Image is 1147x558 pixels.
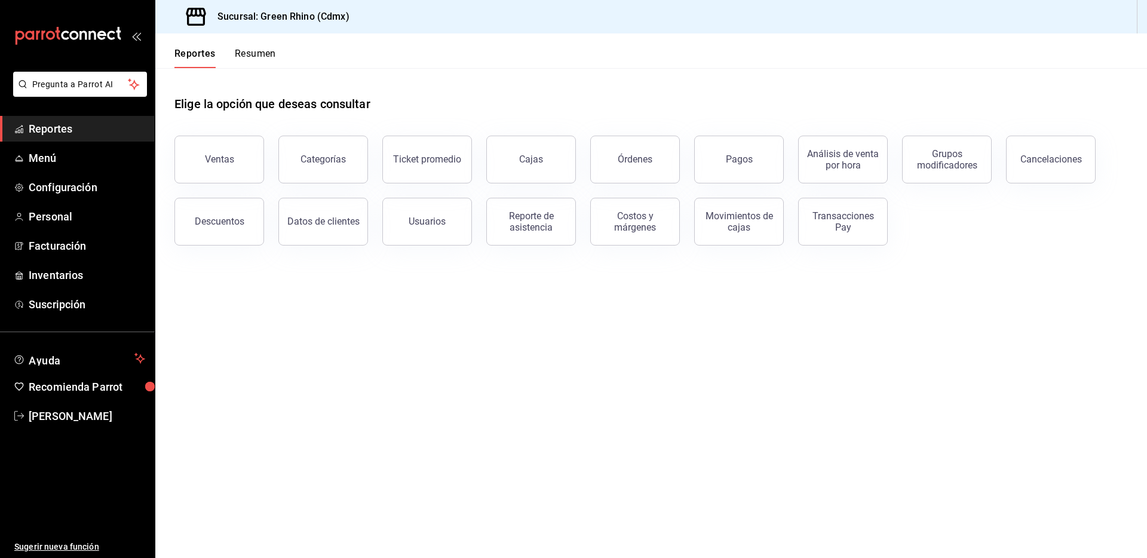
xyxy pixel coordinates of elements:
span: Suscripción [29,296,145,312]
button: Reporte de asistencia [486,198,576,246]
div: Cajas [519,154,543,165]
span: Recomienda Parrot [29,379,145,395]
button: open_drawer_menu [131,31,141,41]
button: Usuarios [382,198,472,246]
button: Costos y márgenes [590,198,680,246]
span: Ayuda [29,351,130,366]
span: Personal [29,209,145,225]
div: Movimientos de cajas [702,210,776,233]
div: Grupos modificadores [910,148,984,171]
button: Pagos [694,136,784,183]
a: Pregunta a Parrot AI [8,87,147,99]
button: Transacciones Pay [798,198,888,246]
h3: Sucursal: Green Rhino (Cdmx) [208,10,349,24]
button: Cancelaciones [1006,136,1096,183]
div: Datos de clientes [287,216,360,227]
button: Grupos modificadores [902,136,992,183]
div: Ventas [205,154,234,165]
button: Datos de clientes [278,198,368,246]
div: Categorías [300,154,346,165]
span: [PERSON_NAME] [29,408,145,424]
button: Movimientos de cajas [694,198,784,246]
button: Ventas [174,136,264,183]
div: Costos y márgenes [598,210,672,233]
button: Descuentos [174,198,264,246]
div: Órdenes [618,154,652,165]
span: Sugerir nueva función [14,541,145,553]
button: Pregunta a Parrot AI [13,72,147,97]
div: Pagos [726,154,753,165]
div: Análisis de venta por hora [806,148,880,171]
button: Análisis de venta por hora [798,136,888,183]
button: Cajas [486,136,576,183]
button: Ticket promedio [382,136,472,183]
div: Reporte de asistencia [494,210,568,233]
h1: Elige la opción que deseas consultar [174,95,370,113]
button: Resumen [235,48,276,68]
div: Cancelaciones [1020,154,1082,165]
div: Usuarios [409,216,446,227]
div: Descuentos [195,216,244,227]
span: Configuración [29,179,145,195]
span: Facturación [29,238,145,254]
span: Inventarios [29,267,145,283]
div: Transacciones Pay [806,210,880,233]
button: Reportes [174,48,216,68]
button: Categorías [278,136,368,183]
div: Ticket promedio [393,154,461,165]
button: Órdenes [590,136,680,183]
div: navigation tabs [174,48,276,68]
span: Reportes [29,121,145,137]
span: Pregunta a Parrot AI [32,78,128,91]
span: Menú [29,150,145,166]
